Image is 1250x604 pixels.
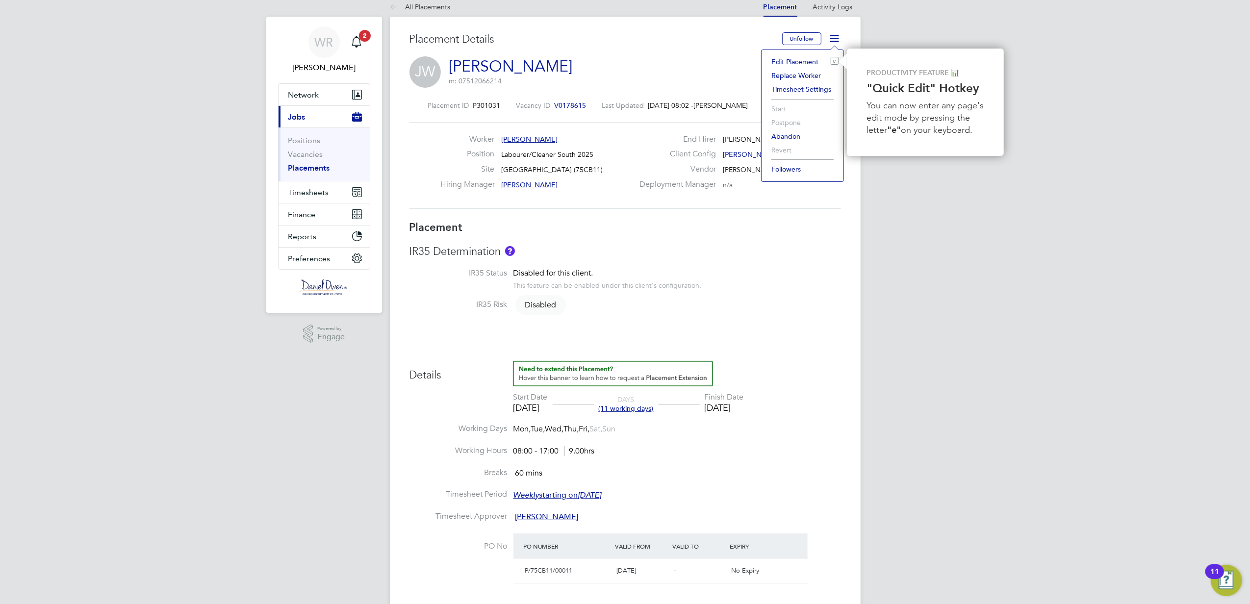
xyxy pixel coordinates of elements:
span: Thu, [564,424,579,434]
label: Vacancy ID [516,101,551,110]
nav: Main navigation [266,17,382,313]
a: Positions [288,136,321,145]
a: Placement [764,3,797,11]
label: Placement ID [428,101,469,110]
div: Quick Edit Hotkey [847,49,1004,156]
label: Position [440,149,494,159]
span: on your keyboard. [901,125,972,135]
button: About IR35 [505,246,515,256]
span: 60 mins [515,468,543,478]
a: Go to account details [278,26,370,74]
span: Weronika Rodzynko [278,62,370,74]
label: Timesheet Approver [409,511,508,522]
div: PO Number [521,537,613,555]
span: m: 07512066214 [449,76,502,85]
span: [PERSON_NAME] [501,180,558,189]
span: Disabled for this client. [513,268,593,278]
span: P/75CB11/00011 [525,566,573,575]
span: Wed, [545,424,564,434]
h3: Placement Details [409,32,775,47]
span: Sun [603,424,616,434]
span: 2 [359,30,371,42]
label: PO No [409,541,508,552]
em: Weekly [513,490,539,500]
div: 11 [1210,572,1219,584]
span: Finance [288,210,316,219]
div: Finish Date [705,392,744,403]
li: Start [766,102,839,116]
span: [PERSON_NAME] Construction - South [723,150,845,159]
a: Vacancies [288,150,323,159]
div: [DATE] [705,402,744,413]
a: Activity Logs [813,2,853,11]
a: Placements [288,163,330,173]
span: Jobs [288,112,306,122]
div: [DATE] [513,402,548,413]
span: Sat, [590,424,603,434]
img: danielowen-logo-retina.png [300,279,349,295]
span: Powered by [317,325,345,333]
button: Unfollow [782,32,821,45]
div: Expiry [727,537,785,555]
li: Replace Worker [766,69,839,82]
li: Postpone [766,116,839,129]
label: Site [440,164,494,175]
label: Timesheet Period [409,489,508,500]
li: Revert [766,143,839,157]
span: [PERSON_NAME] [694,101,748,110]
strong: "Quick Edit" Hotkey [867,81,979,95]
span: Fri, [579,424,590,434]
label: Worker [440,134,494,145]
label: Client Config [634,149,716,159]
li: Abandon [766,129,839,143]
span: P301031 [473,101,501,110]
span: [DATE] 08:02 - [648,101,694,110]
a: All Placements [390,2,451,11]
label: Working Hours [409,446,508,456]
label: Working Days [409,424,508,434]
span: [PERSON_NAME] [501,135,558,144]
button: Open Resource Center, 11 new notifications [1211,565,1242,596]
span: starting on [513,490,602,500]
span: V0178615 [555,101,587,110]
span: Labourer/Cleaner South 2025 [501,150,593,159]
span: Tue, [531,424,545,434]
span: JW [409,56,441,88]
span: [PERSON_NAME] [515,512,579,522]
a: [PERSON_NAME] [449,57,573,76]
span: (11 working days) [599,404,654,413]
span: n/a [723,180,733,189]
label: Deployment Manager [634,179,716,190]
span: No Expiry [731,566,759,575]
b: Placement [409,221,463,234]
span: Timesheets [288,188,329,197]
label: Hiring Manager [440,179,494,190]
li: Edit Placement [766,55,839,69]
span: WR [315,36,333,49]
li: Followers [766,162,839,176]
label: IR35 Status [409,268,508,278]
span: Reports [288,232,317,241]
span: 9.00hrs [564,446,595,456]
h3: Details [409,361,841,382]
span: [PERSON_NAME] Ltd [723,165,790,174]
i: e [831,57,839,65]
span: Preferences [288,254,331,263]
span: Engage [317,333,345,341]
span: Mon, [513,424,531,434]
div: Valid To [670,537,727,555]
div: This feature can be enabled under this client's configuration. [513,278,702,290]
em: [DATE] [578,490,602,500]
div: Valid From [612,537,670,555]
div: DAYS [594,395,659,413]
p: PRODUCTIVITY FEATURE 📊 [867,68,984,78]
a: Go to home page [278,279,370,295]
button: How to extend a Placement? [513,361,713,386]
span: [GEOGRAPHIC_DATA] (75CB11) [501,165,603,174]
li: Timesheet Settings [766,82,839,96]
label: Last Updated [602,101,644,110]
span: - [674,566,676,575]
h3: IR35 Determination [409,245,841,259]
div: Start Date [513,392,548,403]
strong: "e" [887,125,901,135]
